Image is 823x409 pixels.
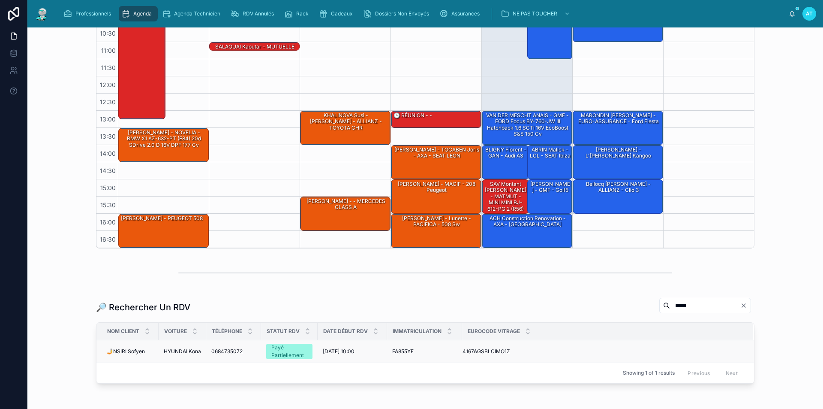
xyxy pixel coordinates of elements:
[391,145,481,179] div: [PERSON_NAME] - TOCABEN Joris - AXA - SEAT LEON
[573,180,663,213] div: Bellocq [PERSON_NAME] - ALLIANZ - Clio 3
[331,10,353,17] span: Cadeaux
[806,10,813,17] span: AT
[282,6,315,21] a: Rack
[300,111,390,145] div: KHALINOVA Susi - [PERSON_NAME] - ALLIANZ - TOYOTA CHR
[482,214,572,248] div: ACH construction renovation - AXA - [GEOGRAPHIC_DATA]
[391,180,481,213] div: [PERSON_NAME] - MACIF - 208 Peugeot
[296,10,309,17] span: Rack
[98,201,118,209] span: 15:30
[391,214,481,248] div: [PERSON_NAME] - Lunette - PACIFICA - 508 sw
[393,112,433,119] div: 🕒 RÉUNION - -
[302,112,390,132] div: KHALINOVA Susi - [PERSON_NAME] - ALLIANZ - TOYOTA CHR
[98,115,118,123] span: 13:00
[529,146,572,160] div: ABRIN Malick - LCL - SEAT Ibiza
[120,215,204,222] div: [PERSON_NAME] - PEUGEOT 508
[393,328,442,335] span: Immatriculation
[210,42,299,51] div: SALAOUAI Kaoutar - MUTUELLE DE POITIERS - Clio 4
[573,145,663,179] div: [PERSON_NAME] - L'[PERSON_NAME] kangoo
[360,6,435,21] a: Dossiers Non Envoyés
[75,10,111,17] span: Professionnels
[323,348,382,355] a: [DATE] 10:00
[98,236,118,243] span: 16:30
[392,348,414,355] span: FA855YF
[437,6,486,21] a: Assurances
[99,64,118,71] span: 11:30
[228,6,280,21] a: RDV Annulés
[99,47,118,54] span: 11:00
[482,180,529,213] div: SAV montant [PERSON_NAME] - MATMUT - MINI MINI BJ-612-PG 2 (R56) One D 1.6 D 16V 90 cv
[300,197,390,230] div: [PERSON_NAME] - - MERCEDES CLASS A
[212,328,242,335] span: Téléphone
[513,10,557,17] span: NE PAS TOUCHER
[119,128,208,162] div: [PERSON_NAME] - NOVELIA - BMW X1 AZ-632-PT (E84) 20d sDrive 2.0 d 16V DPF 177 cv
[451,10,480,17] span: Assurances
[98,30,118,37] span: 10:30
[323,348,354,355] span: [DATE] 10:00
[34,7,50,21] img: App logo
[266,344,312,359] a: Payé Partiellement
[57,4,789,23] div: scrollable content
[574,180,662,194] div: Bellocq [PERSON_NAME] - ALLIANZ - Clio 3
[107,328,139,335] span: Nom Client
[393,180,481,194] div: [PERSON_NAME] - MACIF - 208 Peugeot
[211,348,243,355] span: 0684735072
[484,112,571,138] div: VAN DER MESCHT ANAIS - GMF - FORD Focus BY-760-JW III Hatchback 1.6 SCTi 16V EcoBoost S&S 150 cv
[393,215,481,229] div: [PERSON_NAME] - Lunette - PACIFICA - 508 sw
[159,6,226,21] a: Agenda Technicien
[98,98,118,106] span: 12:30
[482,111,572,145] div: VAN DER MESCHT ANAIS - GMF - FORD Focus BY-760-JW III Hatchback 1.6 SCTi 16V EcoBoost S&S 150 cv
[463,348,743,355] a: 4167AGSBLCIMO1Z
[391,111,481,127] div: 🕒 RÉUNION - -
[98,150,118,157] span: 14:00
[574,146,662,160] div: [PERSON_NAME] - L'[PERSON_NAME] kangoo
[98,184,118,191] span: 15:00
[98,133,118,140] span: 13:30
[107,348,153,355] a: 🤳NSIRI Sofyen
[98,167,118,174] span: 14:30
[375,10,429,17] span: Dossiers Non Envoyés
[120,129,208,149] div: [PERSON_NAME] - NOVELIA - BMW X1 AZ-632-PT (E84) 20d sDrive 2.0 d 16V DPF 177 cv
[498,6,574,21] a: NE PAS TOUCHER
[528,145,572,179] div: ABRIN Malick - LCL - SEAT Ibiza
[323,328,368,335] span: Date Début RDV
[316,6,359,21] a: Cadeaux
[98,218,118,226] span: 16:00
[211,43,299,57] div: SALAOUAI Kaoutar - MUTUELLE DE POITIERS - Clio 4
[574,112,662,126] div: MARONDIN [PERSON_NAME] - EURO-ASSURANCE - Ford fiesta
[98,81,118,88] span: 12:00
[243,10,274,17] span: RDV Annulés
[468,328,520,335] span: Eurocode Vitrage
[271,344,307,359] div: Payé Partiellement
[119,6,158,21] a: Agenda
[573,111,663,145] div: MARONDIN [PERSON_NAME] - EURO-ASSURANCE - Ford fiesta
[302,197,390,212] div: [PERSON_NAME] - - MERCEDES CLASS A
[484,215,571,229] div: ACH construction renovation - AXA - [GEOGRAPHIC_DATA]
[392,348,457,355] a: FA855YF
[482,145,529,179] div: BLIGNY Florent - GAN - Audi A3
[133,10,152,17] span: Agenda
[393,146,481,160] div: [PERSON_NAME] - TOCABEN Joris - AXA - SEAT LEON
[164,328,187,335] span: Voiture
[740,302,751,309] button: Clear
[463,348,510,355] span: 4167AGSBLCIMO1Z
[528,180,572,213] div: [PERSON_NAME] - GMF - Golf5
[623,370,675,376] span: Showing 1 of 1 results
[61,6,117,21] a: Professionnels
[119,214,208,248] div: [PERSON_NAME] - PEUGEOT 508
[211,348,256,355] a: 0684735072
[529,180,572,194] div: [PERSON_NAME] - GMF - Golf5
[174,10,220,17] span: Agenda Technicien
[484,146,528,160] div: BLIGNY Florent - GAN - Audi A3
[107,348,145,355] span: 🤳NSIRI Sofyen
[267,328,300,335] span: Statut RDV
[96,301,190,313] h1: 🔎 Rechercher Un RDV
[164,348,201,355] a: HYUNDAI Kona
[484,180,528,225] div: SAV montant [PERSON_NAME] - MATMUT - MINI MINI BJ-612-PG 2 (R56) One D 1.6 D 16V 90 cv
